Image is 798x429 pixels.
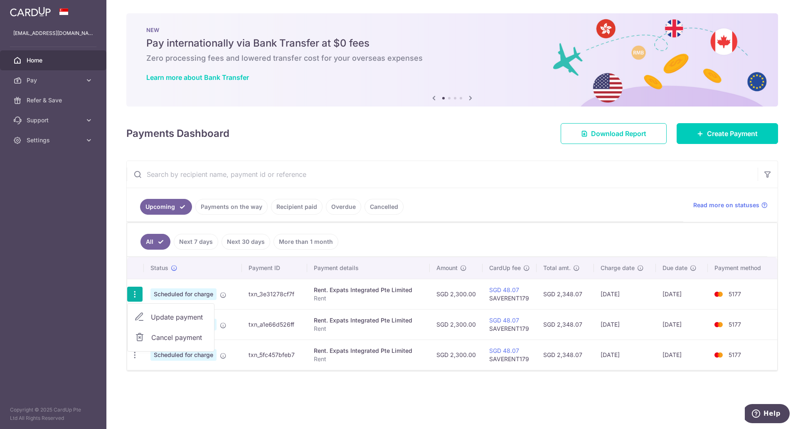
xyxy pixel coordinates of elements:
p: NEW [146,27,758,33]
img: Bank transfer banner [126,13,778,107]
span: Download Report [591,129,646,139]
td: txn_3e31278cf7f [242,279,307,309]
a: Upcoming [140,199,192,215]
th: Payment method [708,257,777,279]
p: Rent [314,294,423,303]
span: 5177 [729,321,741,328]
div: Rent. Expats Integrated Pte Limited [314,347,423,355]
td: SGD 2,348.07 [537,309,594,340]
span: Scheduled for charge [150,288,217,300]
span: Due date [663,264,687,272]
a: Create Payment [677,123,778,144]
a: Download Report [561,123,667,144]
td: SAVERENT179 [483,279,537,309]
p: Rent [314,355,423,363]
img: Bank Card [710,289,727,299]
div: Rent. Expats Integrated Pte Limited [314,286,423,294]
td: SGD 2,300.00 [430,340,483,370]
td: SGD 2,348.07 [537,340,594,370]
span: Settings [27,136,81,144]
td: [DATE] [656,340,708,370]
td: [DATE] [656,309,708,340]
a: Cancelled [365,199,404,215]
span: Status [150,264,168,272]
h6: Zero processing fees and lowered transfer cost for your overseas expenses [146,53,758,63]
p: [EMAIL_ADDRESS][DOMAIN_NAME] [13,29,93,37]
a: Recipient paid [271,199,323,215]
span: Refer & Save [27,96,81,104]
span: Home [27,56,81,64]
th: Payment details [307,257,430,279]
a: SGD 48.07 [489,317,519,324]
a: Next 30 days [222,234,270,250]
a: Next 7 days [174,234,218,250]
a: SGD 48.07 [489,347,519,354]
a: SGD 48.07 [489,286,519,293]
p: Rent [314,325,423,333]
iframe: Opens a widget where you can find more information [745,404,790,425]
span: Scheduled for charge [150,349,217,361]
td: SAVERENT179 [483,340,537,370]
td: SGD 2,348.07 [537,279,594,309]
td: SAVERENT179 [483,309,537,340]
span: 5177 [729,351,741,358]
a: Learn more about Bank Transfer [146,73,249,82]
span: Charge date [601,264,635,272]
td: SGD 2,300.00 [430,309,483,340]
span: CardUp fee [489,264,521,272]
td: txn_a1e66d526ff [242,309,307,340]
td: [DATE] [656,279,708,309]
img: Bank Card [710,350,727,360]
a: More than 1 month [273,234,338,250]
th: Payment ID [242,257,307,279]
img: Bank Card [710,320,727,330]
a: All [140,234,170,250]
td: txn_5fc457bfeb7 [242,340,307,370]
td: SGD 2,300.00 [430,279,483,309]
h4: Payments Dashboard [126,126,229,141]
span: Support [27,116,81,124]
span: Read more on statuses [693,201,759,209]
a: Overdue [326,199,361,215]
td: [DATE] [594,309,656,340]
a: Read more on statuses [693,201,768,209]
div: Rent. Expats Integrated Pte Limited [314,316,423,325]
span: Pay [27,76,81,84]
td: [DATE] [594,279,656,309]
h5: Pay internationally via Bank Transfer at $0 fees [146,37,758,50]
img: CardUp [10,7,51,17]
span: Amount [436,264,458,272]
span: Create Payment [707,129,758,139]
span: 5177 [729,290,741,298]
input: Search by recipient name, payment id or reference [127,161,758,188]
span: Total amt. [543,264,571,272]
a: Payments on the way [195,199,268,215]
td: [DATE] [594,340,656,370]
